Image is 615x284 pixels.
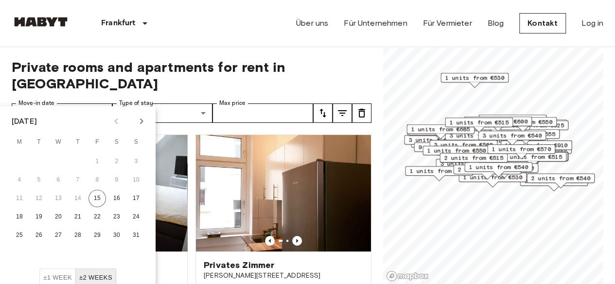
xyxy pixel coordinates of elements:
button: tune [333,103,352,123]
span: 3 units from €525 [505,121,564,130]
button: tune [313,103,333,123]
span: 3 units from €560 [434,140,493,149]
span: Privates Zimmer [204,259,274,271]
span: 2 units from €515 [503,152,562,161]
span: Monday [11,133,28,152]
div: Map marker [458,172,527,187]
label: Move-in date [18,99,54,107]
div: Map marker [527,173,595,188]
a: Kontakt [519,13,566,33]
span: 2 units from €540 [531,174,590,183]
button: 16 [108,190,125,207]
a: Blog [487,17,504,29]
span: 1 units from €515 [449,118,509,127]
span: 1 units from €550 [427,146,486,155]
img: Habyt [12,17,70,27]
span: 1 units from €530 [445,73,504,82]
div: Map marker [478,131,546,146]
button: 27 [50,227,67,244]
span: 1 units from €540 [474,164,534,172]
span: 1 units from €540 [469,163,528,171]
span: Wednesday [50,133,67,152]
span: Thursday [69,133,87,152]
span: Friday [88,133,106,152]
span: [PERSON_NAME][STREET_ADDRESS] [204,271,363,281]
label: Type of stay [119,99,153,107]
div: Map marker [440,73,509,88]
span: Saturday [108,133,125,152]
a: Für Unternehmen [344,17,407,29]
button: 21 [69,208,87,226]
img: Marketing picture of unit DE-04-034-001-01HF [196,135,371,251]
button: Previous image [265,236,275,246]
label: Max price [219,99,246,107]
p: Frankfurt [101,17,135,29]
div: Map marker [429,140,497,155]
span: 1 units from €470 [409,167,469,175]
div: Map marker [422,146,491,161]
button: 24 [127,208,145,226]
span: 2 units from €550 [493,117,552,126]
button: 28 [69,227,87,244]
div: Map marker [445,117,513,133]
button: 19 [30,208,48,226]
button: 26 [30,227,48,244]
div: Map marker [464,162,532,177]
span: 3 units from €540 [482,131,542,140]
div: Map marker [405,166,473,181]
span: Private rooms and apartments for rent in [GEOGRAPHIC_DATA] [12,59,371,92]
span: 2 units from €555 [496,130,555,138]
a: Für Vermieter [422,17,472,29]
div: Map marker [453,165,521,180]
span: 1 units from €570 [492,145,551,153]
button: Next month [133,113,150,130]
button: 20 [50,208,67,226]
button: 23 [108,208,125,226]
div: Map marker [487,144,555,159]
span: 2 units from €550 [483,115,542,124]
div: Map marker [478,115,546,130]
span: 2 units from €600 [468,117,527,126]
span: 9 units from €515 [418,143,477,151]
span: 2 units from €550 [457,165,517,174]
div: Map marker [464,117,532,132]
div: Map marker [404,135,472,150]
button: 29 [88,227,106,244]
span: Tuesday [30,133,48,152]
button: Previous image [292,236,302,246]
button: 30 [108,227,125,244]
button: tune [352,103,371,123]
div: [DATE] [12,116,37,127]
span: 1 units from €685 [411,125,470,134]
div: Map marker [501,140,572,155]
span: 2 units from €515 [444,153,503,162]
a: Über uns [296,17,328,29]
div: Map marker [498,152,566,167]
button: 17 [127,190,145,207]
span: 10 units from €910 [505,141,568,150]
button: 18 [11,208,28,226]
button: 22 [88,208,106,226]
div: Map marker [439,153,508,168]
div: Map marker [414,142,482,157]
span: Sunday [127,133,145,152]
div: Map marker [406,124,474,139]
button: 31 [127,227,145,244]
button: 15 [88,190,106,207]
a: Log in [581,17,603,29]
a: Mapbox logo [386,270,429,282]
button: 25 [11,227,28,244]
